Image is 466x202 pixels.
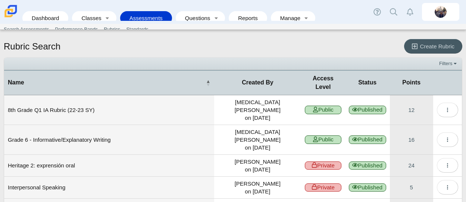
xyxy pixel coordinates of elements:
[349,183,386,192] span: Published
[76,11,102,25] a: Classes
[101,24,123,35] a: Rubrics
[52,24,101,35] a: Performance Bands
[275,11,301,25] a: Manage
[301,11,312,25] a: Toggle expanded
[4,125,214,155] td: Grade 6 - Informative/Explanatory Writing
[437,103,458,117] button: More options
[349,78,386,87] span: Status
[4,155,214,177] td: Heritage 2: exprensión oral
[3,3,19,19] img: Carmen School of Science & Technology
[102,11,113,25] a: Toggle expanded
[420,43,454,49] span: Create Rubric
[422,3,459,21] a: britta.barnhart.NdZ84j
[218,78,297,87] span: Created By
[4,40,60,53] h1: Rubric Search
[179,11,211,25] a: Questions
[349,135,386,144] span: Published
[214,177,301,199] td: [PERSON_NAME] on [DATE]
[394,78,429,87] span: Points
[390,125,433,154] a: View Rubric
[437,132,458,147] button: More options
[124,11,168,25] a: Assessments
[206,79,210,87] span: Name : Activate to invert sorting
[214,95,301,125] td: [MEDICAL_DATA][PERSON_NAME] on [DATE]
[1,24,52,35] a: Search Assessments
[349,106,386,114] span: Published
[232,11,263,25] a: Reports
[435,6,447,18] img: britta.barnhart.NdZ84j
[214,125,301,155] td: [MEDICAL_DATA][PERSON_NAME] on [DATE]
[26,11,65,25] a: Dashboard
[123,24,151,35] a: Standards
[3,14,19,20] a: Carmen School of Science & Technology
[404,39,462,54] a: Create Rubric
[437,180,458,195] button: More options
[437,60,460,67] a: Filters
[305,106,341,114] span: Public
[211,11,221,25] a: Toggle expanded
[4,177,214,199] td: Interpersonal Speaking
[390,155,433,176] a: View Rubric
[437,158,458,173] button: More options
[390,177,433,198] a: View Rubric
[305,161,341,170] span: Private
[390,95,433,125] a: View Rubric
[8,78,204,87] span: Name
[402,4,418,20] a: Alerts
[305,183,341,192] span: Private
[214,155,301,177] td: [PERSON_NAME] on [DATE]
[349,161,386,170] span: Published
[305,74,341,91] span: Access Level
[4,95,214,125] td: 8th Grade Q1 IA Rubric (22-23 SY)
[305,135,341,144] span: Public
